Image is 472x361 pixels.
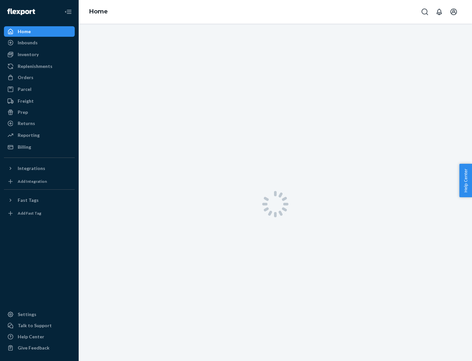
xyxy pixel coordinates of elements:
a: Prep [4,107,75,117]
a: Add Fast Tag [4,208,75,219]
button: Give Feedback [4,343,75,353]
div: Fast Tags [18,197,39,203]
a: Settings [4,309,75,320]
div: Billing [18,144,31,150]
a: Replenishments [4,61,75,72]
a: Help Center [4,331,75,342]
div: Add Fast Tag [18,210,41,216]
button: Open Search Box [418,5,431,18]
button: Open notifications [433,5,446,18]
a: Freight [4,96,75,106]
a: Talk to Support [4,320,75,331]
div: Prep [18,109,28,116]
div: Inventory [18,51,39,58]
button: Integrations [4,163,75,174]
div: Reporting [18,132,40,138]
div: Returns [18,120,35,127]
div: Orders [18,74,33,81]
div: Talk to Support [18,322,52,329]
a: Home [4,26,75,37]
div: Inbounds [18,39,38,46]
div: Parcel [18,86,31,93]
a: Inbounds [4,37,75,48]
div: Integrations [18,165,45,172]
div: Give Feedback [18,345,49,351]
button: Help Center [459,164,472,197]
div: Help Center [18,333,44,340]
div: Home [18,28,31,35]
button: Fast Tags [4,195,75,205]
a: Orders [4,72,75,83]
a: Parcel [4,84,75,95]
img: Flexport logo [7,9,35,15]
div: Freight [18,98,34,104]
div: Add Integration [18,179,47,184]
a: Returns [4,118,75,129]
ol: breadcrumbs [84,2,113,21]
div: Settings [18,311,36,318]
button: Close Navigation [62,5,75,18]
div: Replenishments [18,63,52,70]
a: Inventory [4,49,75,60]
a: Reporting [4,130,75,140]
button: Open account menu [447,5,460,18]
a: Billing [4,142,75,152]
a: Add Integration [4,176,75,187]
a: Home [89,8,108,15]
